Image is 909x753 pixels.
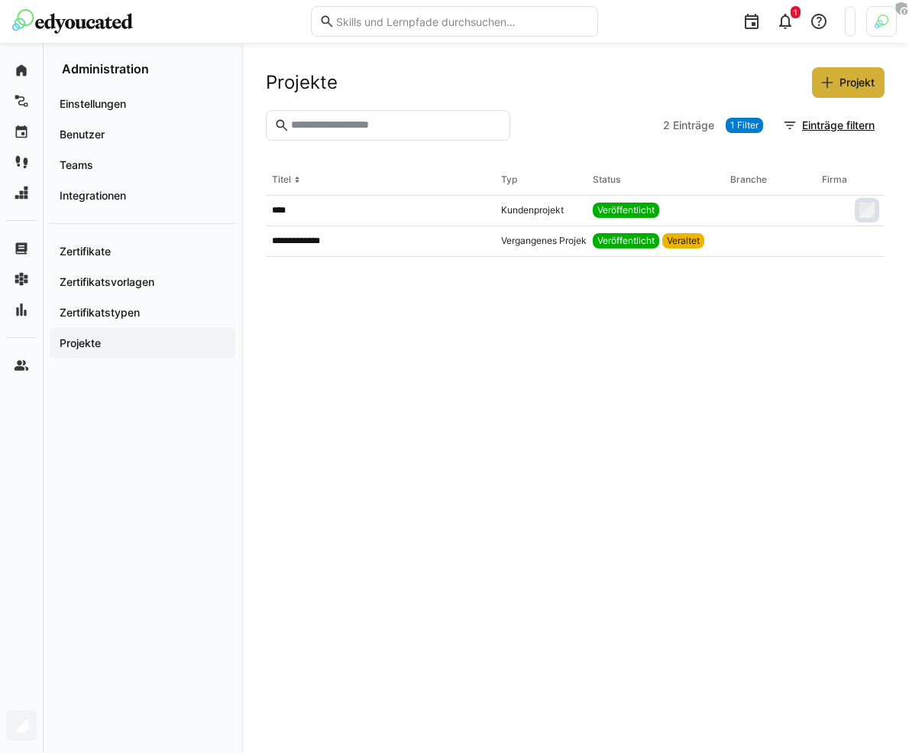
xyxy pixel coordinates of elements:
h2: Projekte [266,71,338,94]
button: Einträge filtern [775,110,885,141]
button: Projekt [812,67,885,98]
app-project-type: Kundenprojekt [501,204,564,216]
div: Firma [822,174,847,186]
span: Veröffentlicht [597,204,655,216]
span: 1 [794,8,797,17]
div: Status [593,174,620,186]
span: Veraltet [667,235,700,247]
span: 2 [663,118,670,133]
div: Typ [501,174,517,186]
span: Veröffentlicht [597,235,655,247]
span: Einträge filtern [800,118,877,133]
span: 1 Filter [730,119,759,131]
input: Skills und Lernpfade durchsuchen… [335,15,590,28]
div: Titel [272,174,291,186]
span: Projekt [837,75,877,90]
span: Einträge [673,118,714,133]
app-project-type: Vergangenes Projekt [501,235,590,247]
div: Branche [730,174,767,186]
